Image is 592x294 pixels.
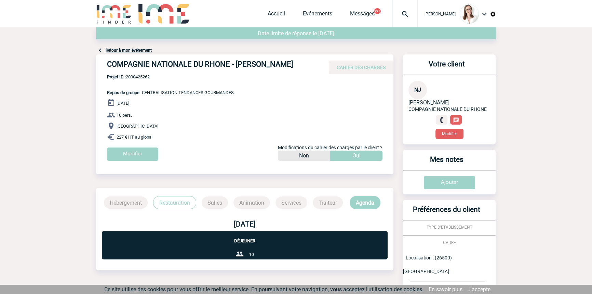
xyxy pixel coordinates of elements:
p: Oui [352,151,361,161]
span: CAHIER DES CHARGES [337,65,386,70]
span: [DATE] [117,101,129,106]
img: chat-24-px-w.png [453,117,459,123]
span: CADRE [443,240,456,245]
span: TYPE D'ETABLISSEMENT [427,225,472,230]
h3: Mes notes [406,155,487,170]
a: En savoir plus [429,286,462,293]
span: 10 [249,252,254,257]
button: 99+ [374,8,381,14]
h3: Préférences du client [406,205,487,220]
span: Ce site utilise des cookies pour vous offrir le meilleur service. En poursuivant votre navigation... [104,286,423,293]
a: Evénements [303,10,332,20]
a: Messages [350,10,375,20]
img: fixe.png [439,117,445,123]
span: [GEOGRAPHIC_DATA] [117,124,158,129]
p: Traiteur [313,196,343,209]
a: Retour à mon événement [106,48,152,53]
p: Non [299,151,309,161]
span: Repas de groupe [107,90,139,95]
a: Accueil [268,10,285,20]
b: [DATE] [234,220,256,228]
p: Animation [233,196,270,209]
span: [PERSON_NAME] [408,99,449,106]
span: 10 pers. [117,113,132,118]
span: 2000425262 [107,74,234,79]
b: Projet ID : [107,74,126,79]
p: Hébergement [104,196,148,209]
h3: Votre client [406,60,487,75]
span: Modifications du cahier des charges par le client ? [278,145,382,150]
p: Services [275,196,307,209]
a: J'accepte [468,286,490,293]
p: Agenda [350,196,380,209]
h4: COMPAGNIE NATIONALE DU RHONE - [PERSON_NAME] [107,60,312,72]
span: 227 € HT au global [117,135,152,140]
input: Modifier [107,148,158,161]
span: - CENTRALISATION TENDANCES GOURMANDES [107,90,234,95]
img: 122719-0.jpg [460,4,479,24]
img: group-24-px-b.png [236,250,244,258]
span: COMPAGNIE NATIONALE DU RHONE [408,106,487,112]
span: NJ [414,87,421,93]
button: Modifier [435,129,463,139]
input: Ajouter [424,176,475,189]
p: Restauration [153,196,196,209]
p: Salles [202,196,228,209]
span: Date limite de réponse le [DATE] [258,30,334,37]
span: Localisation : (26500) [GEOGRAPHIC_DATA] [403,255,452,274]
img: IME-Finder [96,4,132,24]
span: [PERSON_NAME] [425,12,456,16]
p: Déjeuner [102,231,387,243]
